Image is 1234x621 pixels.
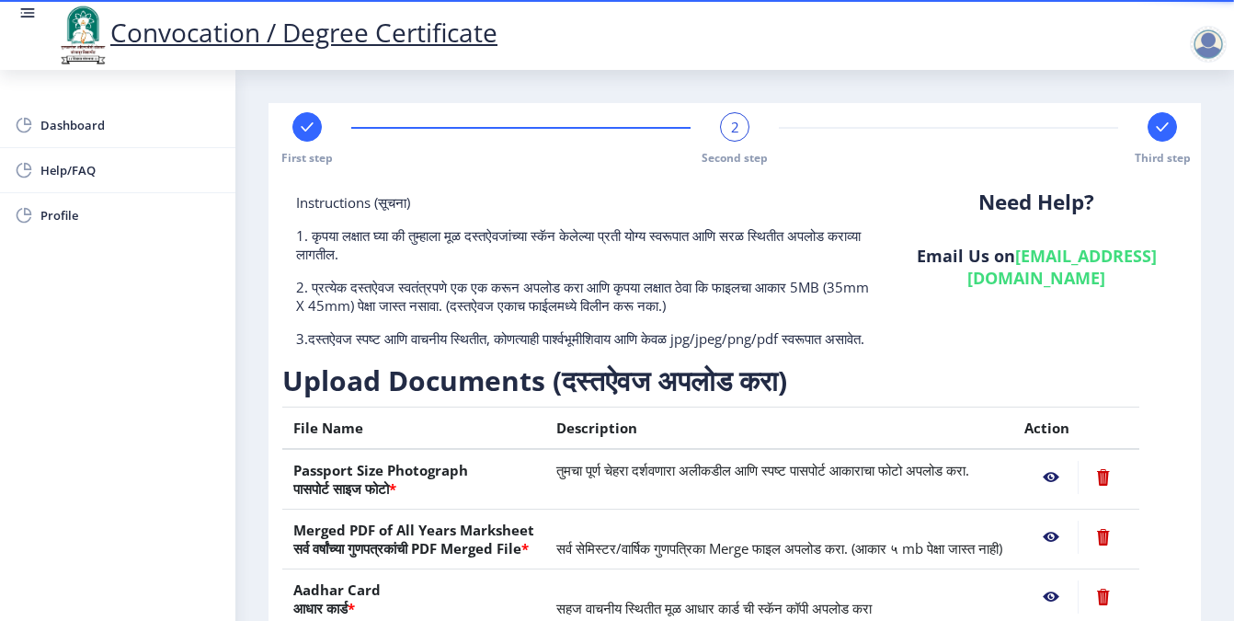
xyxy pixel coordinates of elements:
h6: Email Us on [899,245,1173,289]
p: 2. प्रत्येक दस्तऐवज स्वतंत्रपणे एक एक करून अपलोड करा आणि कृपया लक्षात ठेवा कि फाइलचा आकार 5MB (35... [296,278,872,315]
td: तुमचा पूर्ण चेहरा दर्शवणारा अलीकडील आणि स्पष्ट पासपोर्ट आकाराचा फोटो अपलोड करा. [545,449,1013,510]
span: Instructions (सूचना) [296,193,410,212]
span: Third step [1135,150,1191,166]
h3: Upload Documents (दस्तऐवज अपलोड करा) [282,362,1183,399]
th: Description [545,408,1013,450]
span: Second step [702,150,768,166]
nb-action: View File [1024,461,1078,494]
img: logo [55,4,110,66]
a: [EMAIL_ADDRESS][DOMAIN_NAME] [967,245,1157,289]
nb-action: Delete File [1078,581,1128,614]
span: 2 [731,118,739,136]
span: Profile [40,204,221,226]
span: सहज वाचनीय स्थितीत मूळ आधार कार्ड ची स्कॅन कॉपी अपलोड करा [556,599,872,617]
th: Action [1013,408,1139,450]
nb-action: Delete File [1078,521,1128,554]
th: File Name [282,408,545,450]
th: Passport Size Photograph पासपोर्ट साइज फोटो [282,449,545,510]
nb-action: View File [1024,521,1078,554]
p: 1. कृपया लक्षात घ्या की तुम्हाला मूळ दस्तऐवजांच्या स्कॅन केलेल्या प्रती योग्य स्वरूपात आणि सरळ स्... [296,226,872,263]
a: Convocation / Degree Certificate [55,15,497,50]
nb-action: Delete File [1078,461,1128,494]
nb-action: View File [1024,581,1078,614]
span: Dashboard [40,114,221,136]
span: सर्व सेमिस्टर/वार्षिक गुणपत्रिका Merge फाइल अपलोड करा. (आकार ५ mb पेक्षा जास्त नाही) [556,539,1002,558]
th: Merged PDF of All Years Marksheet सर्व वर्षांच्या गुणपत्रकांची PDF Merged File [282,510,545,569]
b: Need Help? [978,188,1094,216]
span: Help/FAQ [40,159,221,181]
p: 3.दस्तऐवज स्पष्ट आणि वाचनीय स्थितीत, कोणत्याही पार्श्वभूमीशिवाय आणि केवळ jpg/jpeg/png/pdf स्वरूपा... [296,329,872,348]
span: First step [281,150,333,166]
